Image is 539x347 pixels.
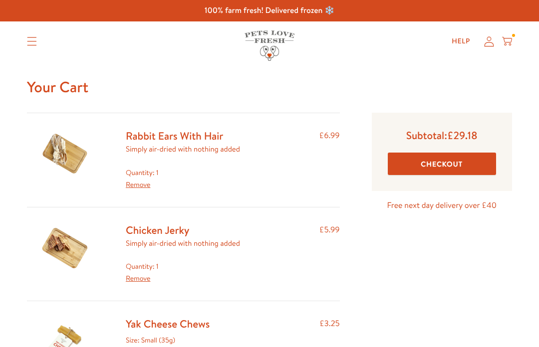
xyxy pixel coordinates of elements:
a: Chicken Jerky [126,223,189,237]
p: Free next day delivery over £40 [372,199,512,212]
div: Quantity: 1 [126,261,240,285]
a: Yak Cheese Chews [126,317,210,331]
p: Simply air-dried with nothing added [126,143,240,156]
button: Checkout [388,153,496,175]
img: Pets Love Fresh [245,30,294,61]
img: Rabbit Ears With Hair [39,129,89,179]
p: Subtotal: [388,129,496,142]
span: £29.18 [447,128,478,143]
h1: Your Cart [27,77,512,97]
a: Rabbit Ears With Hair [126,129,223,143]
a: Remove [126,273,150,283]
a: Remove [126,179,150,189]
img: Chicken Jerky [39,223,89,273]
a: Help [444,31,478,51]
summary: Translation missing: en.sections.header.menu [19,29,45,54]
div: £6.99 [319,129,340,190]
div: £5.99 [319,223,340,285]
p: Simply air-dried with nothing added [126,237,240,250]
div: Quantity: 1 [126,167,240,191]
